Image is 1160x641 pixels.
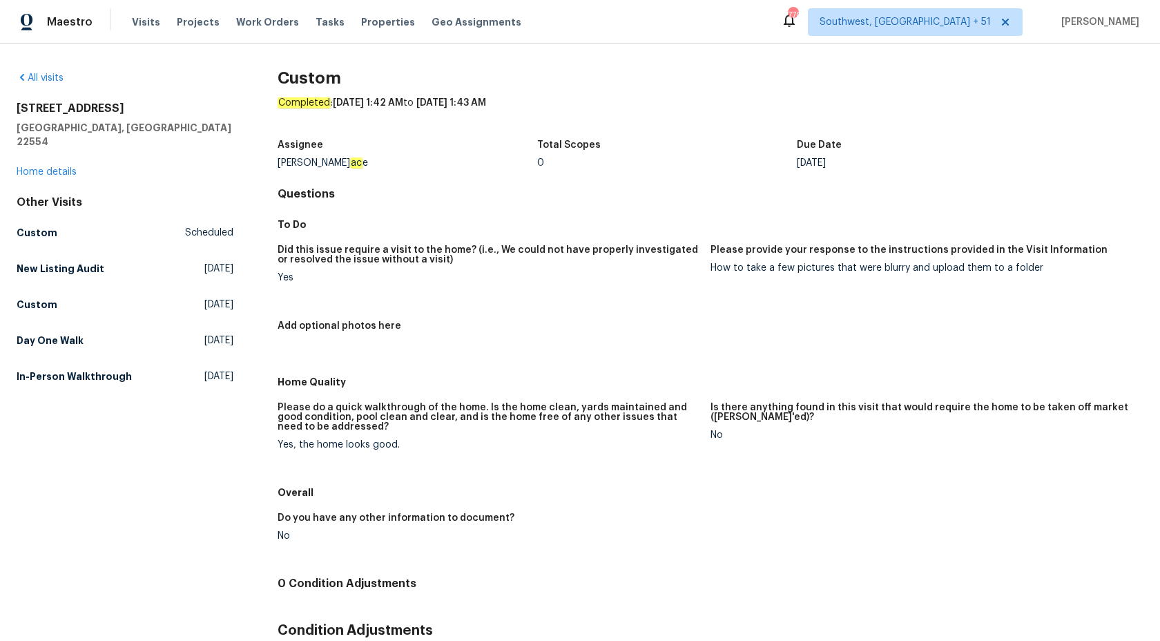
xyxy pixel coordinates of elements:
h2: Custom [278,71,1143,85]
span: Properties [361,15,415,29]
h2: [STREET_ADDRESS] [17,102,233,115]
h5: Is there anything found in this visit that would require the home to be taken off market ([PERSON... [710,403,1132,422]
h5: [GEOGRAPHIC_DATA], [GEOGRAPHIC_DATA] 22554 [17,121,233,149]
h5: In-Person Walkthrough [17,370,132,383]
em: Completed [278,97,331,108]
h4: Questions [278,187,1143,201]
div: Yes, the home looks good. [278,440,699,450]
h5: To Do [278,218,1143,231]
span: [DATE] 1:43 AM [416,98,486,108]
span: [DATE] [204,370,233,383]
em: ac [350,157,362,169]
h5: Add optional photos here [278,321,401,331]
h5: Custom [17,226,57,240]
div: 0 [537,158,797,168]
h5: Custom [17,298,57,312]
span: Tasks [316,17,345,27]
span: Southwest, [GEOGRAPHIC_DATA] + 51 [820,15,991,29]
div: [PERSON_NAME] e [278,158,537,168]
span: Scheduled [185,226,233,240]
h5: Did this issue require a visit to the home? (i.e., We could not have properly investigated or res... [278,245,699,265]
h5: Total Scopes [537,140,601,150]
span: Geo Assignments [432,15,521,29]
h5: New Listing Audit [17,262,104,276]
a: Custom[DATE] [17,292,233,317]
a: Home details [17,167,77,177]
div: Yes [278,273,699,283]
span: [DATE] 1:42 AM [333,98,403,108]
h5: Overall [278,486,1143,499]
h3: Condition Adjustments [278,624,1143,638]
span: [DATE] [204,334,233,347]
h5: Due Date [797,140,842,150]
div: No [278,531,699,541]
span: Work Orders [236,15,299,29]
span: [DATE] [204,298,233,312]
span: Maestro [47,15,93,29]
div: Other Visits [17,195,233,209]
h5: Please provide your response to the instructions provided in the Visit Information [710,245,1108,255]
span: [DATE] [204,262,233,276]
h5: Do you have any other information to document? [278,513,514,523]
span: [PERSON_NAME] [1056,15,1139,29]
h4: 0 Condition Adjustments [278,577,1143,591]
a: CustomScheduled [17,220,233,245]
span: Visits [132,15,160,29]
h5: Day One Walk [17,334,84,347]
a: All visits [17,73,64,83]
h5: Please do a quick walkthrough of the home. Is the home clean, yards maintained and good condition... [278,403,699,432]
a: Day One Walk[DATE] [17,328,233,353]
div: [DATE] [797,158,1056,168]
div: No [710,430,1132,440]
div: 770 [788,8,797,22]
div: How to take a few pictures that were blurry and upload them to a folder [710,263,1132,273]
h5: Assignee [278,140,323,150]
h5: Home Quality [278,375,1143,389]
a: New Listing Audit[DATE] [17,256,233,281]
span: Projects [177,15,220,29]
div: : to [278,96,1143,132]
a: In-Person Walkthrough[DATE] [17,364,233,389]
